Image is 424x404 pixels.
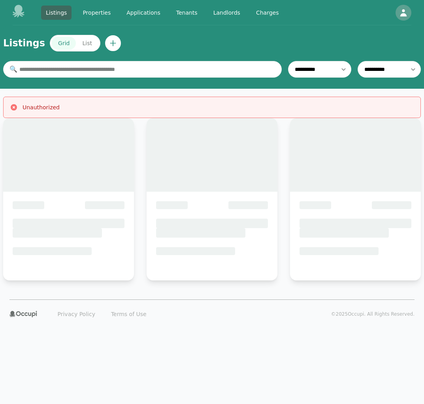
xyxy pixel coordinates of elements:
div: Unauthorized [23,103,60,111]
a: Privacy Policy [53,308,100,320]
button: Grid [52,37,76,50]
a: Tenants [171,6,202,20]
a: Properties [78,6,115,20]
button: List [76,37,98,50]
a: Landlords [209,6,245,20]
a: Charges [251,6,284,20]
p: © 2025 Occupi. All Rights Reserved. [331,311,415,317]
a: Applications [122,6,165,20]
button: Create new listing [105,35,121,51]
h1: Listings [3,37,45,50]
a: Terms of Use [106,308,151,320]
a: Listings [41,6,72,20]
